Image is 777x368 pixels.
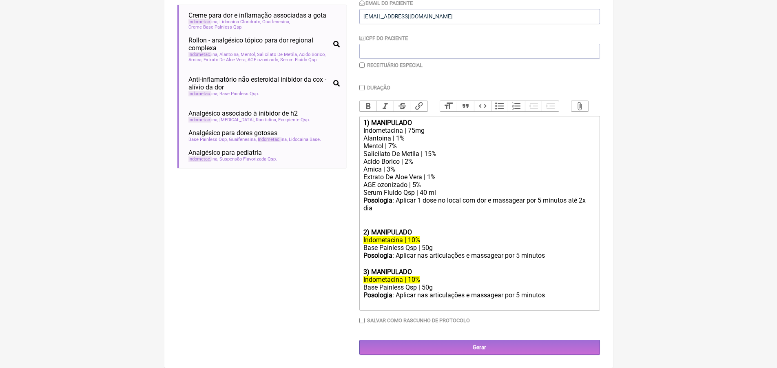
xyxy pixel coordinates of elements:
[188,57,202,62] span: Arnica
[542,101,559,112] button: Increase Level
[257,52,298,57] span: Salicilato De Metila
[219,91,259,96] span: Base Painless Qsp
[229,137,257,142] span: Guaifenesina
[457,101,474,112] button: Quote
[363,291,595,308] div: : Aplicar nas articulações e massagear por 5 minutos ㅤ
[363,127,595,134] div: Indometacina | 75mg
[491,101,508,112] button: Bullets
[474,101,491,112] button: Code
[363,276,420,283] del: Indometacina | 10%
[394,101,411,112] button: Strikethrough
[363,244,595,252] div: Base Painless Qsp | 50g
[525,101,542,112] button: Decrease Level
[360,101,377,112] button: Bold
[258,137,281,142] span: Indometac
[363,173,595,181] div: Extrato De Aloe Vera | 1%
[258,137,288,142] span: ina
[188,109,298,117] span: Analgésico associado à inibidor de h2
[571,101,589,112] button: Attach Files
[188,11,326,19] span: Creme para dor e inflamação associadas a gota
[289,137,321,142] span: Lidocaina Base
[188,19,211,25] span: Indometac
[188,52,211,57] span: Indometac
[363,158,595,165] div: Acido Borico | 2%
[363,228,412,236] strong: 2) MANIPULADO
[188,19,218,25] span: ina
[440,101,457,112] button: Heading
[411,101,428,112] button: Link
[363,196,392,204] strong: Posologia
[188,156,218,162] span: ina
[363,196,595,221] div: : Aplicar 1 dose no local com dor e massagear por 5 minutos até 2x dia ㅤ
[256,117,277,123] span: Ranitidina
[188,76,330,91] span: Anti-inflamatório não esteroidal inibidor da cox - alívio da dor
[363,142,595,150] div: Mentol | 7%
[363,283,595,291] div: Base Painless Qsp | 50g
[363,291,392,299] strong: Posologia
[219,156,277,162] span: Suspensão Flavorizada Qsp
[188,117,218,123] span: ina
[367,62,423,68] label: Receituário Especial
[363,252,595,268] div: : Aplicar nas articulações e massagear por 5 minutos ㅤ
[278,117,310,123] span: Excipiente Qsp
[188,91,211,96] span: Indometac
[241,52,256,57] span: Mentol
[188,25,243,30] span: Creme Base Painless Qsp
[188,117,211,123] span: Indometac
[363,189,595,196] div: Serum Fluido Qsp | 40 ml
[359,340,600,355] input: Gerar
[188,52,218,57] span: ina
[363,268,412,276] strong: 3) MANIPULADO
[363,236,420,244] del: Indometacina | 10%
[367,85,390,91] label: Duração
[188,149,262,156] span: Analgésico para pediatria
[367,317,470,323] label: Salvar como rascunho de Protocolo
[363,181,595,189] div: AGE ozonizado | 5%
[280,57,318,62] span: Serum Fluido Qsp
[219,117,255,123] span: [MEDICAL_DATA]
[188,137,228,142] span: Base Painless Qsp
[219,52,239,57] span: Alantoina
[363,252,392,259] strong: Posologia
[363,150,595,158] div: Salicilato De Metila | 15%
[188,36,330,52] span: Rollon - analgésico tópico para dor regional complexa
[262,19,290,25] span: Guaifenesina
[299,52,325,57] span: Acido Borico
[188,156,211,162] span: Indometac
[363,165,595,173] div: Arnica | 3%
[508,101,525,112] button: Numbers
[188,129,277,137] span: Analgésico para dores gotosas
[363,119,412,127] strong: 1) MANIPULADO
[204,57,246,62] span: Extrato De Aloe Vera
[363,134,595,142] div: Alantoina | 1%
[219,19,261,25] span: Lidocaina Cloridrato
[248,57,279,62] span: AGE ozonizado
[188,91,218,96] span: ina
[376,101,394,112] button: Italic
[359,35,408,41] label: CPF do Paciente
